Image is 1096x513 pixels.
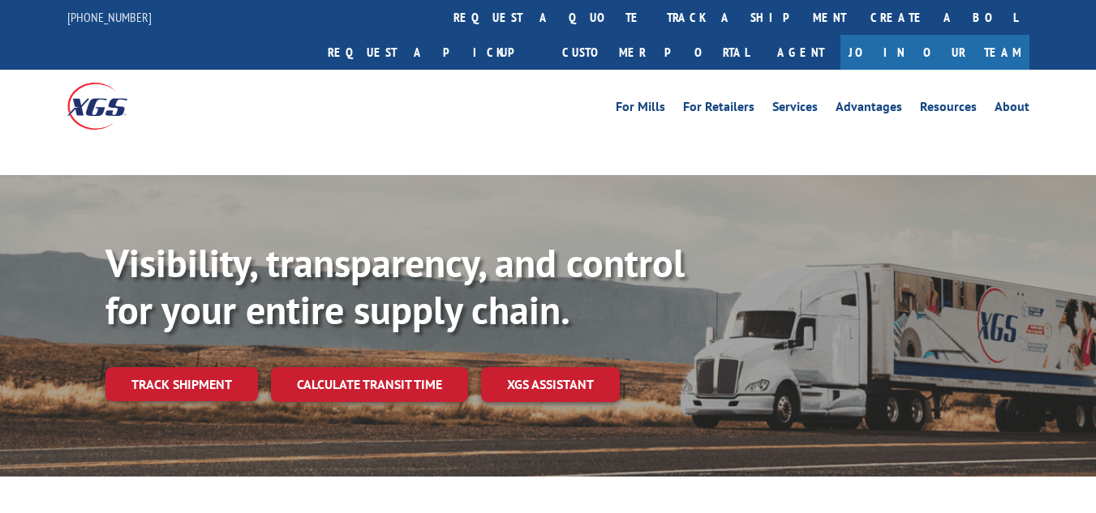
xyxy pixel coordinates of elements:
[683,100,754,118] a: For Retailers
[67,9,152,25] a: [PHONE_NUMBER]
[836,100,902,118] a: Advantages
[105,237,685,335] b: Visibility, transparency, and control for your entire supply chain.
[316,35,550,70] a: Request a pickup
[761,35,840,70] a: Agent
[920,100,977,118] a: Resources
[481,367,620,402] a: XGS ASSISTANT
[772,100,818,118] a: Services
[550,35,761,70] a: Customer Portal
[616,100,665,118] a: For Mills
[105,367,258,401] a: Track shipment
[995,100,1029,118] a: About
[271,367,468,402] a: Calculate transit time
[840,35,1029,70] a: Join Our Team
